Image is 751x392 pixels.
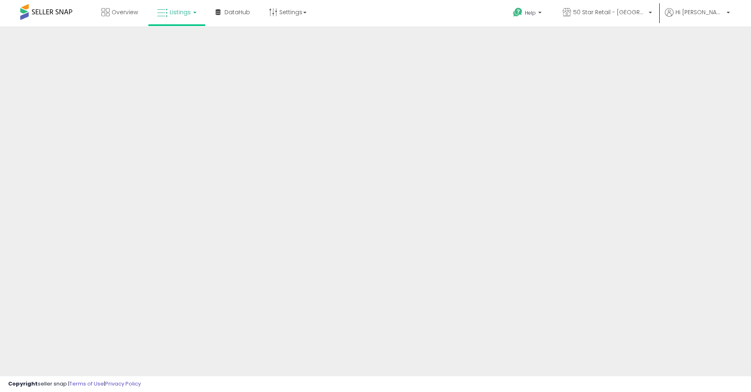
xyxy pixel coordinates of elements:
i: Get Help [513,7,523,17]
span: Help [525,9,536,16]
a: Help [507,1,550,26]
span: Overview [112,8,138,16]
span: DataHub [224,8,250,16]
a: Hi [PERSON_NAME] [665,8,730,26]
span: Listings [170,8,191,16]
span: Hi [PERSON_NAME] [675,8,724,16]
span: 50 Star Retail - [GEOGRAPHIC_DATA] [573,8,646,16]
